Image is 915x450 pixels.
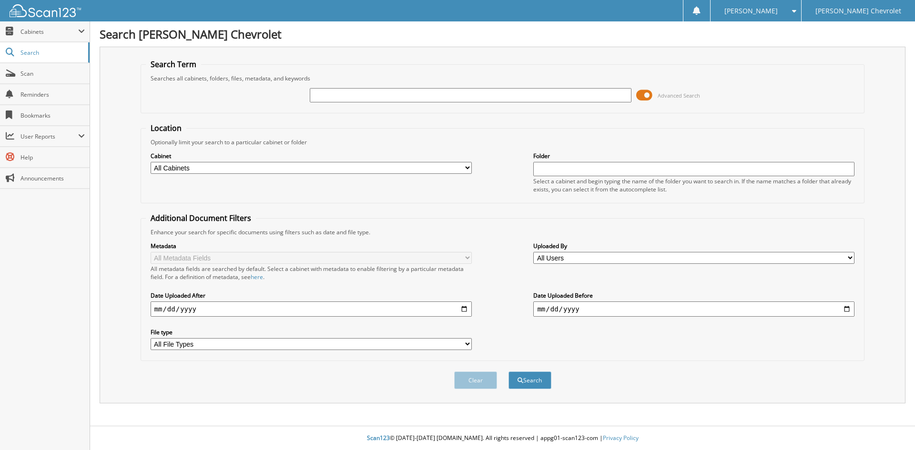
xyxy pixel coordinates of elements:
[533,291,854,300] label: Date Uploaded Before
[20,49,83,57] span: Search
[20,111,85,120] span: Bookmarks
[151,152,472,160] label: Cabinet
[251,273,263,281] a: here
[151,301,472,317] input: start
[20,153,85,161] span: Help
[454,371,497,389] button: Clear
[533,242,854,250] label: Uploaded By
[146,213,256,223] legend: Additional Document Filters
[658,92,700,99] span: Advanced Search
[533,301,854,317] input: end
[20,174,85,182] span: Announcements
[20,28,78,36] span: Cabinets
[151,265,472,281] div: All metadata fields are searched by default. Select a cabinet with metadata to enable filtering b...
[815,8,901,14] span: [PERSON_NAME] Chevrolet
[146,138,860,146] div: Optionally limit your search to a particular cabinet or folder
[533,152,854,160] label: Folder
[367,434,390,442] span: Scan123
[146,228,860,236] div: Enhance your search for specific documents using filters such as date and file type.
[146,123,186,133] legend: Location
[20,132,78,140] span: User Reports
[146,59,201,70] legend: Search Term
[20,90,85,99] span: Reminders
[533,177,854,193] div: Select a cabinet and begin typing the name of the folder you want to search in. If the name match...
[151,291,472,300] label: Date Uploaded After
[20,70,85,78] span: Scan
[724,8,778,14] span: [PERSON_NAME]
[151,242,472,250] label: Metadata
[90,427,915,450] div: © [DATE]-[DATE] [DOMAIN_NAME]. All rights reserved | appg01-scan123-com |
[508,371,551,389] button: Search
[100,26,905,42] h1: Search [PERSON_NAME] Chevrolet
[603,434,639,442] a: Privacy Policy
[146,74,860,82] div: Searches all cabinets, folders, files, metadata, and keywords
[10,4,81,17] img: scan123-logo-white.svg
[151,328,472,336] label: File type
